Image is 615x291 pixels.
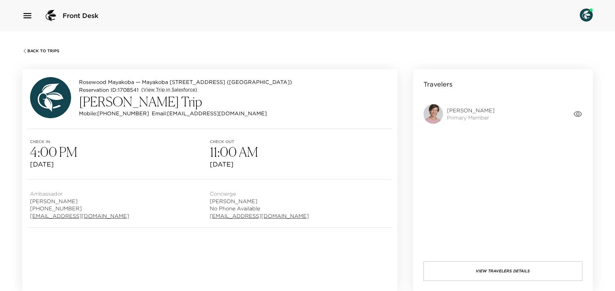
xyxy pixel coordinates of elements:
span: [DATE] [210,160,390,169]
h3: 4:00 PM [30,144,210,160]
span: [PERSON_NAME] [210,198,309,205]
span: Primary Member [447,114,495,121]
img: logo [43,8,59,24]
span: Check in [30,139,210,144]
button: View Travelers Details [423,261,582,281]
span: [PERSON_NAME] [447,107,495,114]
p: Mobile: [PHONE_NUMBER] [79,109,149,117]
img: Z [423,104,443,124]
img: User [580,8,593,22]
h3: [PERSON_NAME] Trip [79,94,292,109]
span: [DATE] [30,160,210,169]
span: No Phone Available [210,205,309,212]
p: Reservation ID: 1708541 [79,86,139,94]
span: [PHONE_NUMBER] [30,205,129,212]
span: Ambassador [30,190,129,197]
a: [EMAIL_ADDRESS][DOMAIN_NAME] [30,212,129,219]
span: [PERSON_NAME] [30,198,129,205]
p: Rosewood Mayakoba — Mayakoba [STREET_ADDRESS] ([GEOGRAPHIC_DATA]) [79,78,292,86]
h3: 11:00 AM [210,144,390,160]
a: (View Trip in Salesforce) [141,87,197,93]
a: [EMAIL_ADDRESS][DOMAIN_NAME] [210,212,309,219]
span: Back To Trips [27,49,59,53]
span: Check out [210,139,390,144]
button: Back To Trips [22,48,59,54]
span: Front Desk [63,11,99,20]
span: Concierge [210,190,309,197]
img: avatar.4afec266560d411620d96f9f038fe73f.svg [30,77,71,118]
p: Travelers [423,80,453,89]
p: Email: [EMAIL_ADDRESS][DOMAIN_NAME] [152,109,267,117]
